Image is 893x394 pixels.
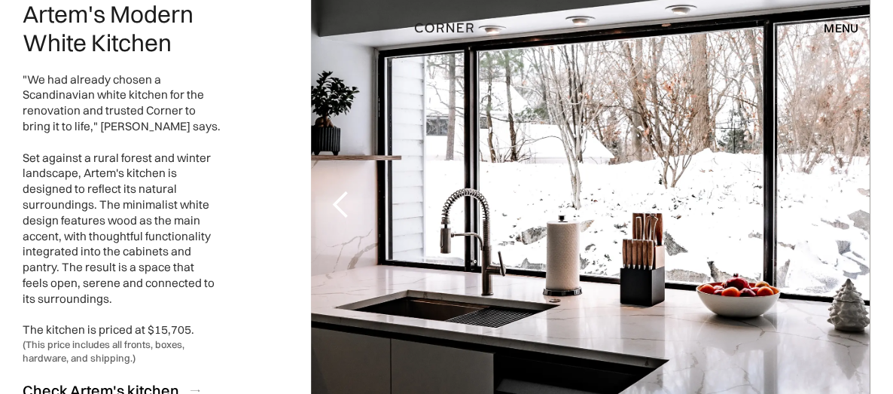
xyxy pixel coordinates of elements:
div: "We had already chosen a Scandinavian white kitchen for the renovation and trusted Corner to brin... [23,72,221,339]
div: menu [824,22,859,34]
div: menu [809,15,859,41]
a: home [417,18,476,38]
div: (This price includes all fronts, boxes, hardware, and shipping.) [23,338,221,365]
